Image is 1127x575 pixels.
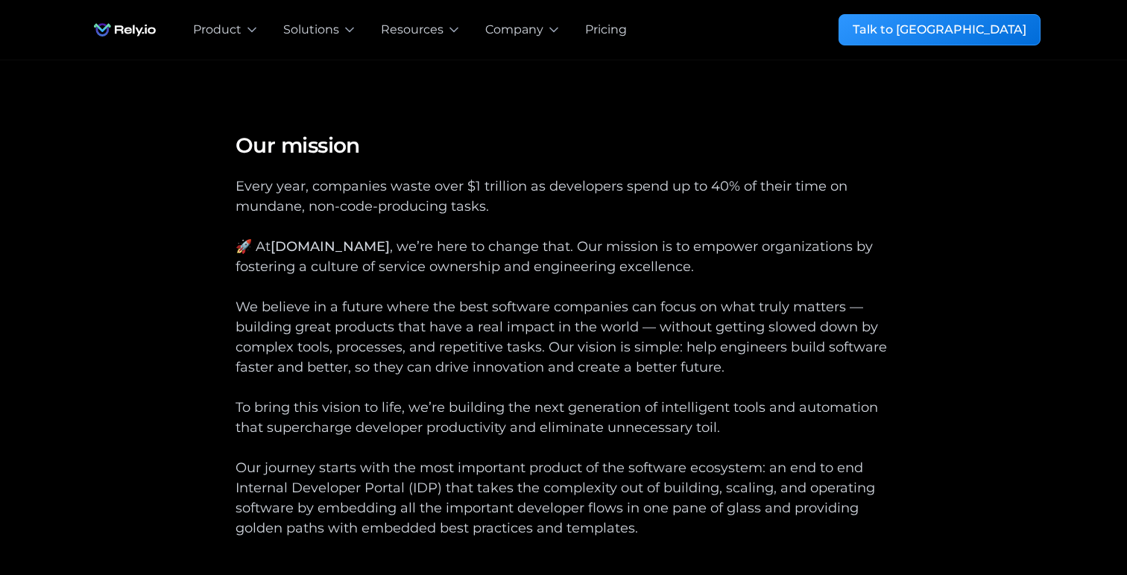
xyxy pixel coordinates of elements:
[839,14,1041,45] a: Talk to [GEOGRAPHIC_DATA]
[236,132,891,159] h4: Our mission
[485,21,543,39] div: Company
[271,238,390,255] a: [DOMAIN_NAME]
[86,15,163,45] a: home
[853,21,1026,39] div: Talk to [GEOGRAPHIC_DATA]
[585,21,627,39] a: Pricing
[381,21,443,39] div: Resources
[236,177,891,559] div: Every year, companies waste over $1 trillion as developers spend up to 40% of their time on munda...
[283,21,339,39] div: Solutions
[193,21,241,39] div: Product
[86,15,163,45] img: Rely.io logo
